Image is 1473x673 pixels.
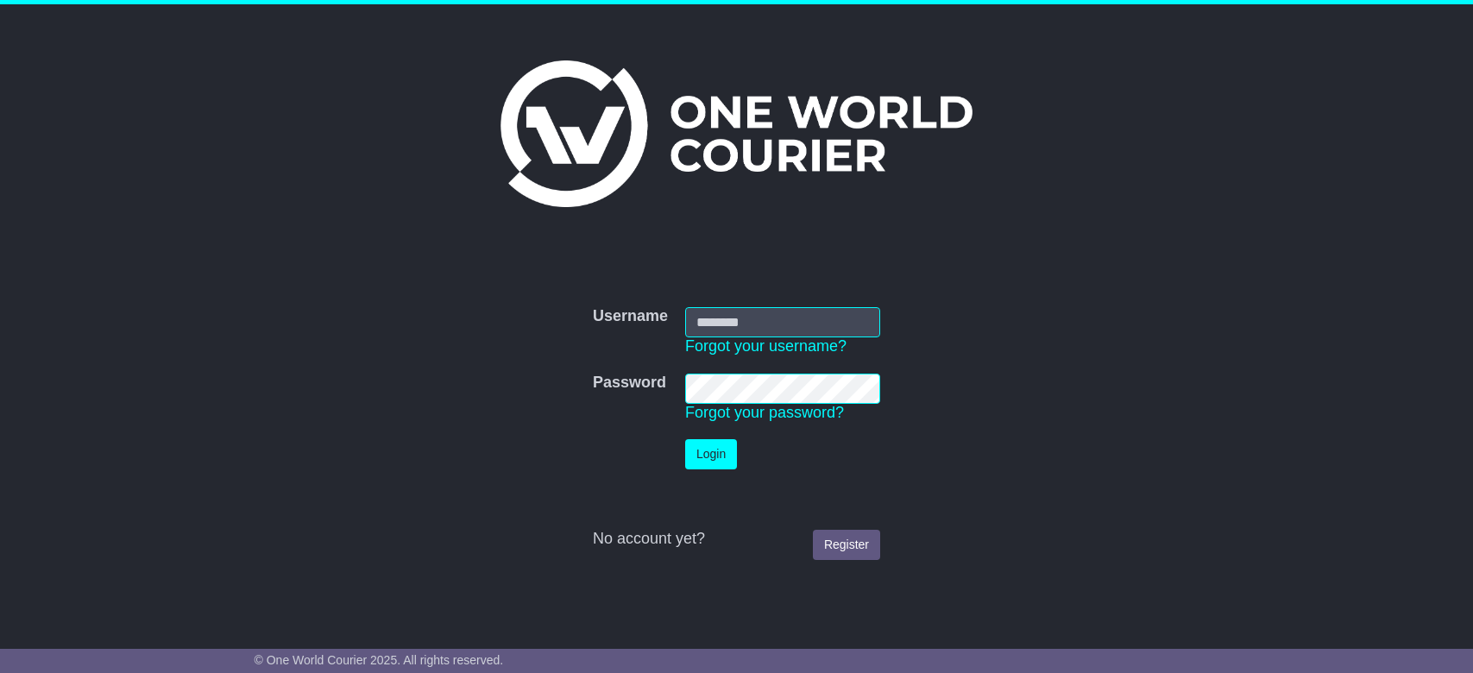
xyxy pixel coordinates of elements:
[685,404,844,421] a: Forgot your password?
[593,530,880,549] div: No account yet?
[255,653,504,667] span: © One World Courier 2025. All rights reserved.
[593,374,666,393] label: Password
[685,439,737,469] button: Login
[813,530,880,560] a: Register
[500,60,972,207] img: One World
[685,337,847,355] a: Forgot your username?
[593,307,668,326] label: Username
